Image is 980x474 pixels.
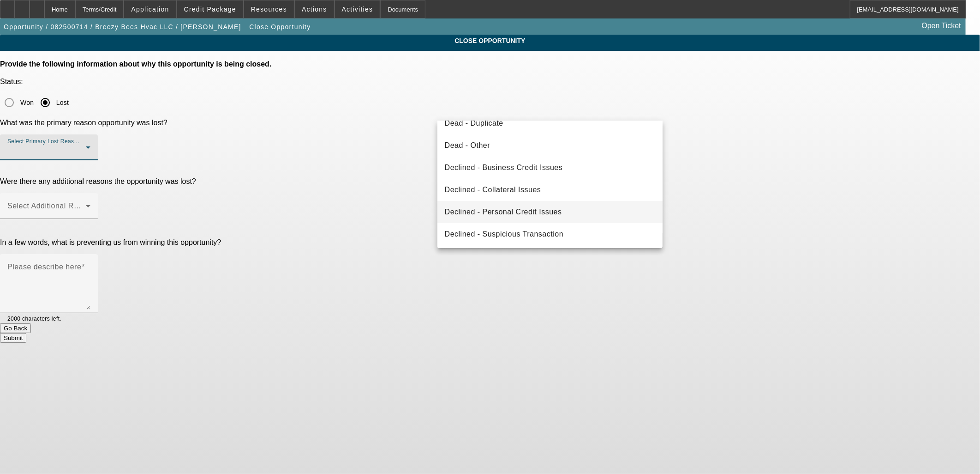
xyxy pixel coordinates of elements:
[445,207,562,218] span: Declined - Personal Credit Issues
[445,162,563,173] span: Declined - Business Credit Issues
[445,118,503,129] span: Dead - Duplicate
[445,184,541,195] span: Declined - Collateral Issues
[445,229,564,240] span: Declined - Suspicious Transaction
[445,140,490,151] span: Dead - Other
